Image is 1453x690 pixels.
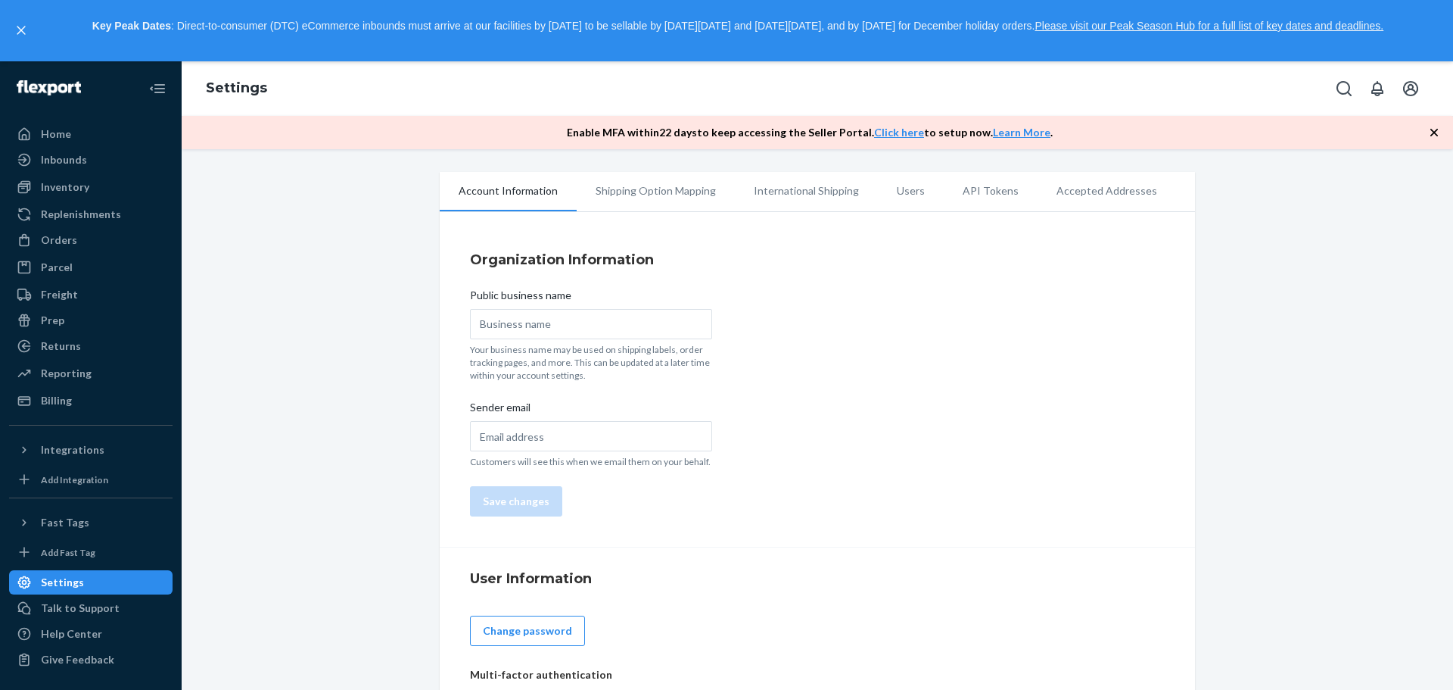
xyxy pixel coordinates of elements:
[41,515,89,530] div: Fast Tags
[9,202,173,226] a: Replenishments
[1362,73,1392,104] button: Open notifications
[9,468,173,492] a: Add Integration
[993,126,1050,139] a: Learn More
[41,575,84,590] div: Settings
[17,80,81,95] img: Flexport logo
[41,152,87,167] div: Inbounds
[9,228,173,252] a: Orders
[874,126,924,139] a: Click here
[440,172,577,211] li: Account Information
[470,667,612,682] p: Multi-factor authentication
[41,180,89,195] div: Inventory
[567,125,1053,140] p: Enable MFA within 22 days to keep accessing the Seller Portal. to setup now. .
[1038,172,1176,210] li: Accepted Addresses
[9,255,173,279] a: Parcel
[41,626,102,642] div: Help Center
[41,339,81,354] div: Returns
[92,20,171,32] strong: Key Peak Dates
[41,652,114,667] div: Give Feedback
[1035,20,1383,32] a: Please visit our Peak Season Hub for a full list of key dates and deadlines.
[9,648,173,672] button: Give Feedback
[9,283,173,307] a: Freight
[470,421,712,451] input: Sender email
[470,288,571,309] span: Public business name
[41,366,92,381] div: Reporting
[470,486,562,517] button: Save changes
[9,175,173,199] a: Inventory
[944,172,1038,210] li: API Tokens
[9,570,173,595] a: Settings
[1329,73,1359,104] button: Open Search Box
[9,596,173,620] a: Talk to Support
[41,260,73,275] div: Parcel
[577,172,735,210] li: Shipping Option Mapping
[735,172,878,210] li: International Shipping
[9,541,173,564] a: Add Fast Tag
[9,438,173,462] button: Integrations
[470,250,1165,270] h4: Organization Information
[878,172,944,210] li: Users
[194,67,279,111] ol: breadcrumbs
[206,80,267,96] a: Settings
[470,309,712,339] input: Public business name
[470,455,712,468] p: Customers will see this when we email them on your behalf.
[9,510,173,535] button: Fast Tags
[470,400,530,421] span: Sender email
[41,442,104,457] div: Integrations
[9,622,173,646] a: Help Center
[9,122,173,146] a: Home
[41,393,72,408] div: Billing
[9,389,173,413] a: Billing
[41,473,108,486] div: Add Integration
[41,546,95,559] div: Add Fast Tag
[470,569,1165,589] h4: User Information
[14,23,29,38] button: close,
[470,616,585,646] button: Change password
[9,308,173,333] a: Prep
[36,14,1439,39] p: : Direct-to-consumer (DTC) eCommerce inbounds must arrive at our facilities by [DATE] to be sella...
[9,148,173,172] a: Inbounds
[9,361,173,386] a: Reporting
[41,287,78,302] div: Freight
[41,313,64,328] div: Prep
[41,601,120,616] div: Talk to Support
[470,343,712,382] p: Your business name may be used on shipping labels, order tracking pages, and more. This can be up...
[9,334,173,358] a: Returns
[41,207,121,222] div: Replenishments
[1395,73,1426,104] button: Open account menu
[41,126,71,142] div: Home
[142,73,173,104] button: Close Navigation
[41,233,77,248] div: Orders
